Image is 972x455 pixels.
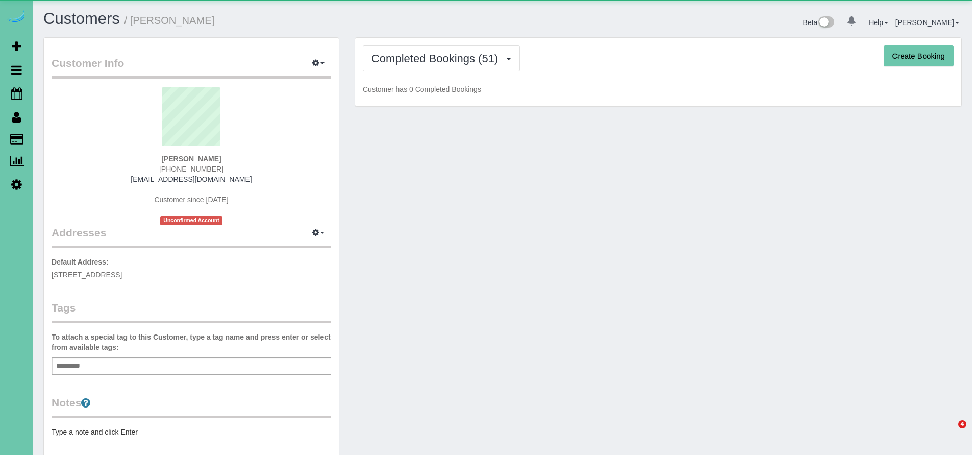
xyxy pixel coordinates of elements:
[803,18,835,27] a: Beta
[363,45,520,71] button: Completed Bookings (51)
[124,15,215,26] small: / [PERSON_NAME]
[884,45,954,67] button: Create Booking
[52,395,331,418] legend: Notes
[131,175,252,183] a: [EMAIL_ADDRESS][DOMAIN_NAME]
[43,10,120,28] a: Customers
[868,18,888,27] a: Help
[895,18,959,27] a: [PERSON_NAME]
[52,300,331,323] legend: Tags
[52,332,331,352] label: To attach a special tag to this Customer, type a tag name and press enter or select from availabl...
[937,420,962,445] iframe: Intercom live chat
[160,216,222,225] span: Unconfirmed Account
[363,84,954,94] p: Customer has 0 Completed Bookings
[52,427,331,437] pre: Type a note and click Enter
[161,155,221,163] strong: [PERSON_NAME]
[371,52,503,65] span: Completed Bookings (51)
[52,257,109,267] label: Default Address:
[159,165,223,173] span: [PHONE_NUMBER]
[52,271,122,279] span: [STREET_ADDRESS]
[154,196,228,204] span: Customer since [DATE]
[817,16,834,30] img: New interface
[958,420,966,428] span: 4
[52,56,331,79] legend: Customer Info
[6,10,27,25] img: Automaid Logo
